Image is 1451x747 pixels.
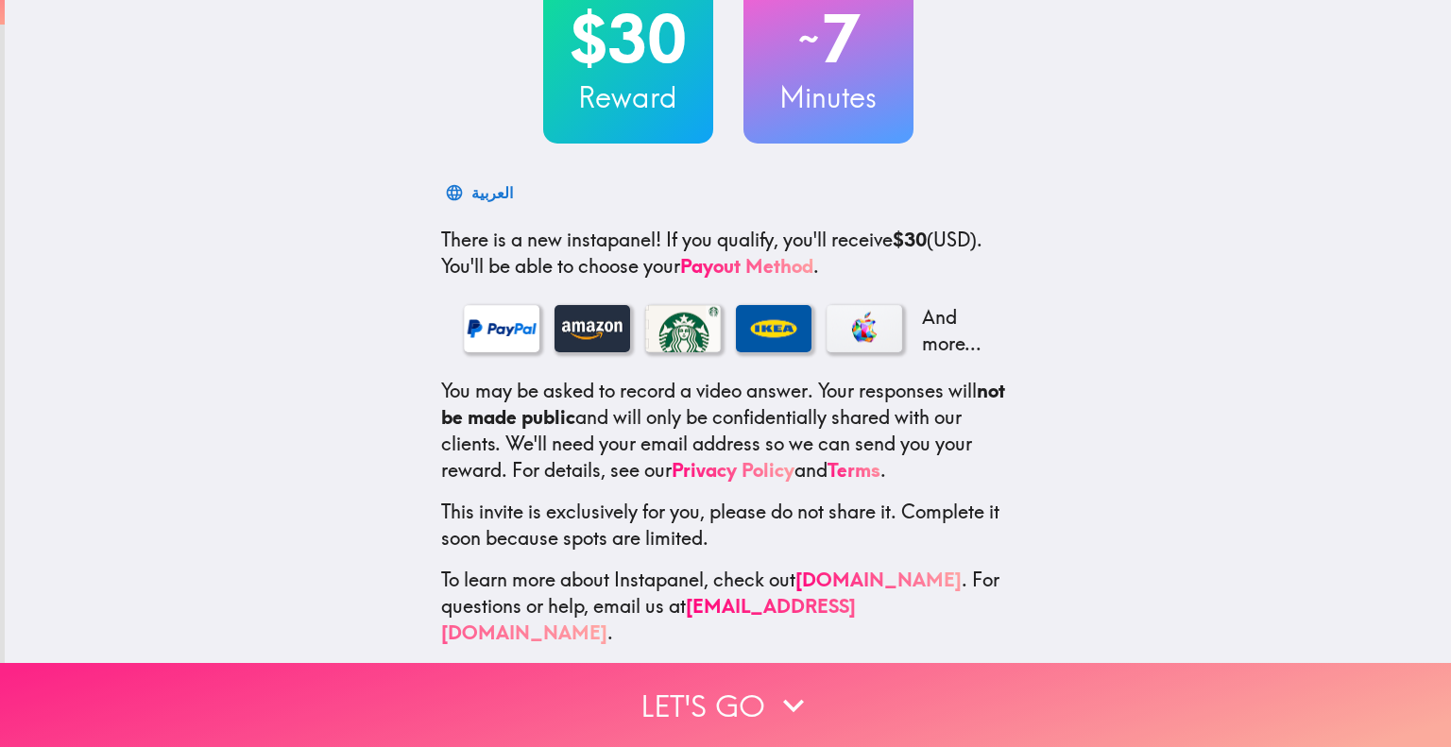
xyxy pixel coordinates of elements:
[917,304,993,357] p: And more...
[441,174,521,212] button: العربية
[441,378,1016,484] p: You may be asked to record a video answer. Your responses will and will only be confidentially sh...
[743,77,913,117] h3: Minutes
[441,379,1005,429] b: not be made public
[893,228,927,251] b: $30
[828,458,880,482] a: Terms
[441,567,1016,646] p: To learn more about Instapanel, check out . For questions or help, email us at .
[543,77,713,117] h3: Reward
[471,179,513,206] div: العربية
[672,458,794,482] a: Privacy Policy
[441,499,1016,552] p: This invite is exclusively for you, please do not share it. Complete it soon because spots are li...
[680,254,813,278] a: Payout Method
[795,568,962,591] a: [DOMAIN_NAME]
[441,227,1016,280] p: If you qualify, you'll receive (USD) . You'll be able to choose your .
[795,10,822,67] span: ~
[441,594,856,644] a: [EMAIL_ADDRESS][DOMAIN_NAME]
[441,228,661,251] span: There is a new instapanel!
